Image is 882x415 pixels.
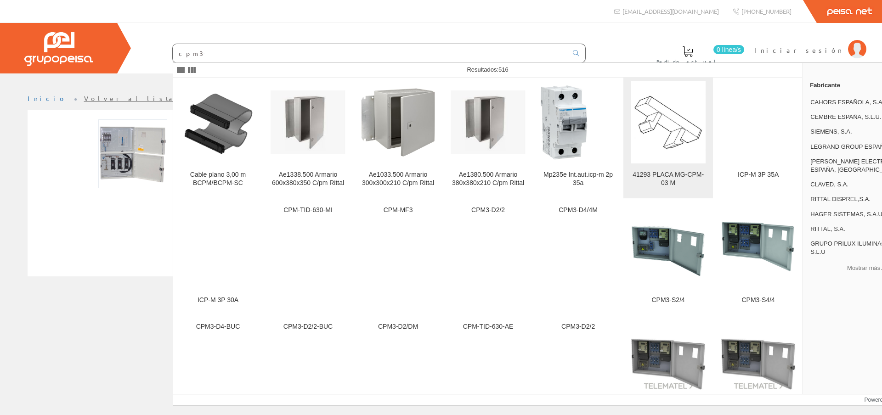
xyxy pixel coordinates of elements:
a: Ae1338.500 Armario 600x380x350 C/pm Rittal Ae1338.500 Armario 600x380x350 C/pm Rittal [263,73,353,198]
div: CPM3-D2/2 [451,206,526,214]
img: ICP-M 3P 30A [194,243,242,252]
a: Mp235e Int.aut.icp-m 2p 35a Mp235e Int.aut.icp-m 2p 35a [533,73,623,198]
a: ICP-M 3P 35A ICP-M 3P 35A [713,73,803,198]
span: 0 línea/s [713,45,744,54]
a: CPM-MF3 [353,199,443,315]
div: CPM3-D2/2 [541,323,616,331]
a: Ae1380.500 Armario 380x380x210 C/pm Rittal Ae1380.500 Armario 380x380x210 C/pm Rittal [443,73,533,198]
a: ICP-M 3P 30A ICP-M 3P 30A [173,199,263,315]
div: Cable plano 3,00 m BCPM/BCPM-SC [181,171,255,187]
img: CPM3-S4/4 [721,210,796,285]
a: CPM3-S4/4 CPM3-S4/4 [713,199,803,315]
a: Iniciar sesión [754,38,866,47]
div: CPM-MF3 [361,206,435,214]
img: Ae1338.500 Armario 600x380x350 C/pm Rittal [271,90,345,154]
a: Volver al listado de productos [84,94,266,102]
div: Mp235e Int.aut.icp-m 2p 35a [541,171,616,187]
div: ICP-M 3P 30A [181,296,255,304]
a: Ae1033.500 Armario 300x300x210 C/pm Rittal Ae1033.500 Armario 300x300x210 C/pm Rittal [353,73,443,198]
a: CPM3-D2/2 [443,199,533,315]
div: CPM3-S2/4 [631,296,706,304]
div: Ae1380.500 Armario 380x380x210 C/pm Rittal [451,171,526,187]
span: [PHONE_NUMBER] [741,7,792,15]
a: CPM3-S2/4 CPM3-S2/4 [623,199,713,315]
img: Cable plano 3,00 m BCPM/BCPM-SC [181,85,255,160]
span: Pedido actual [656,57,719,66]
input: Buscar ... [173,44,567,62]
div: CPM3-D4-BUC [181,323,255,331]
img: Ae1380.500 Armario 380x380x210 C/pm Rittal [451,90,526,154]
div: CPM3-D4/4M [541,206,616,214]
div: CPM3-D2/2-BUC [271,323,345,331]
img: CPM3-S2/4 [631,210,706,285]
a: Inicio [28,94,67,102]
a: 41293 PLACA MG-CPM-03 M 41293 PLACA MG-CPM-03 M [623,73,713,198]
span: [EMAIL_ADDRESS][DOMAIN_NAME] [622,7,719,15]
div: 41293 PLACA MG-CPM-03 M [631,171,706,187]
img: 41293 PLACA MG-CPM-03 M [631,94,706,150]
a: CPM-TID-630-MI [263,199,353,315]
div: CPM3-D2/DM [361,323,435,331]
img: CPM3-S2/4 [631,338,706,390]
div: Ae1338.500 Armario 600x380x350 C/pm Rittal [271,171,345,187]
img: Mp235e Int.aut.icp-m 2p 35a [541,85,616,160]
span: Resultados: [467,66,508,73]
div: CPM-TID-630-AE [451,323,526,331]
a: Cable plano 3,00 m BCPM/BCPM-SC Cable plano 3,00 m BCPM/BCPM-SC [173,73,263,198]
span: Iniciar sesión [754,45,843,55]
img: ICP-M 3P 35A [734,118,782,126]
span: 516 [498,66,509,73]
div: ICP-M 3P 35A [721,171,796,179]
div: Ae1033.500 Armario 300x300x210 C/pm Rittal [361,171,435,187]
div: CPM-TID-630-MI [271,206,345,214]
a: CPM3-D4/4M [533,199,623,315]
img: Foto artículo Cpm3-s4+ads 400-buc Armario Plt2+ads (1trif+secc) (150x150) [98,119,167,188]
div: CPM3-S4/4 [721,296,796,304]
img: Ae1033.500 Armario 300x300x210 C/pm Rittal [361,88,435,157]
img: CPM3-S4/4 [721,338,796,390]
img: Grupo Peisa [24,32,93,66]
